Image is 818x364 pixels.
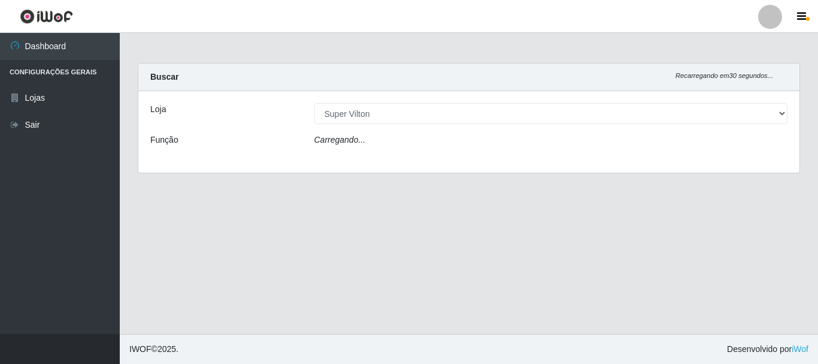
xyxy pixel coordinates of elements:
span: © 2025 . [129,343,178,356]
strong: Buscar [150,72,178,82]
a: iWof [792,344,808,354]
label: Loja [150,103,166,116]
label: Função [150,134,178,146]
span: IWOF [129,344,152,354]
span: Desenvolvido por [727,343,808,356]
i: Recarregando em 30 segundos... [675,72,773,79]
img: CoreUI Logo [20,9,73,24]
i: Carregando... [314,135,366,145]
